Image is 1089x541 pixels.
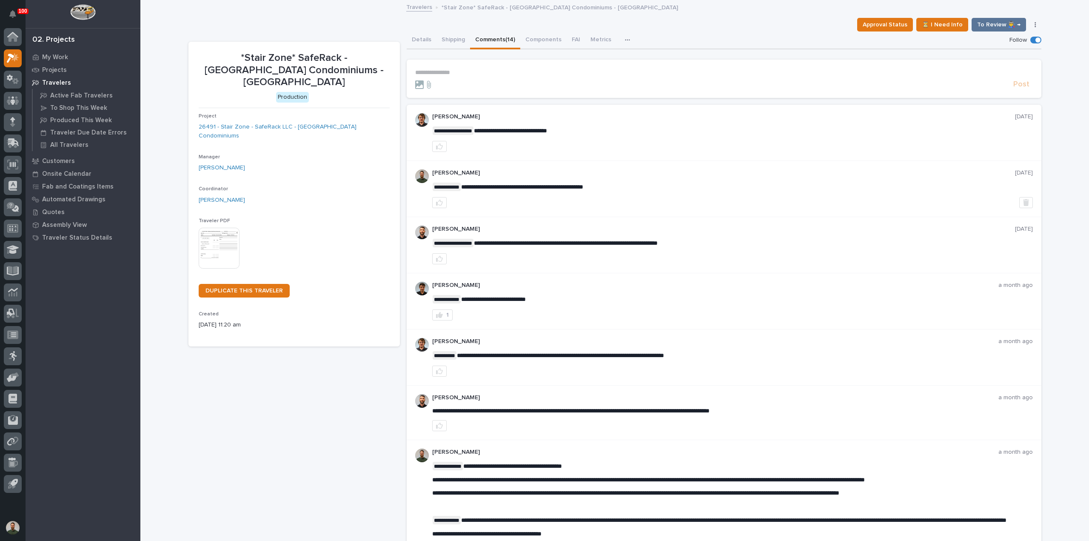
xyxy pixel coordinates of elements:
div: 1 [446,312,449,318]
p: a month ago [998,338,1033,345]
a: [PERSON_NAME] [199,196,245,205]
span: Traveler PDF [199,218,230,223]
img: AOh14Gjx62Rlbesu-yIIyH4c_jqdfkUZL5_Os84z4H1p=s96-c [415,282,429,295]
a: 26491 - Stair Zone - SafeRack LLC - [GEOGRAPHIC_DATA] Condominiums [199,123,390,140]
p: [DATE] [1015,226,1033,233]
a: Active Fab Travelers [33,89,140,101]
button: Delete post [1019,197,1033,208]
span: Manager [199,155,220,160]
p: [PERSON_NAME] [432,449,998,456]
button: users-avatar [4,519,22,537]
span: Created [199,312,219,317]
p: [PERSON_NAME] [432,394,998,401]
a: Assembly View [26,218,140,231]
button: Post [1010,80,1033,89]
span: ⏳ I Need Info [922,20,963,30]
p: Active Fab Travelers [50,92,113,100]
a: Traveler Status Details [26,231,140,244]
p: [PERSON_NAME] [432,169,1015,177]
p: Produced This Week [50,117,112,124]
p: Fab and Coatings Items [42,183,114,191]
button: Notifications [4,5,22,23]
p: Traveler Status Details [42,234,112,242]
span: To Review 👨‍🏭 → [977,20,1021,30]
p: Traveler Due Date Errors [50,129,127,137]
p: [PERSON_NAME] [432,113,1015,120]
div: Notifications100 [11,10,22,24]
button: like this post [432,197,447,208]
p: [DATE] [1015,169,1033,177]
a: To Shop This Week [33,102,140,114]
span: DUPLICATE THIS TRAVELER [205,288,283,294]
a: Automated Drawings [26,193,140,206]
a: [PERSON_NAME] [199,163,245,172]
button: Approval Status [857,18,913,31]
p: Onsite Calendar [42,170,91,178]
p: My Work [42,54,68,61]
img: AGNmyxaji213nCK4JzPdPN3H3CMBhXDSA2tJ_sy3UIa5=s96-c [415,226,429,239]
a: Fab and Coatings Items [26,180,140,193]
button: To Review 👨‍🏭 → [972,18,1026,31]
a: My Work [26,51,140,63]
a: Travelers [26,76,140,89]
div: Production [276,92,309,103]
button: Components [520,31,567,49]
img: AOh14GhWdCmNGdrYYOPqe-VVv6zVZj5eQYWy4aoH1XOH=s96-c [415,113,429,127]
span: Project [199,114,217,119]
p: [DATE] 11:20 am [199,321,390,329]
p: Projects [42,66,67,74]
p: a month ago [998,282,1033,289]
button: ⏳ I Need Info [916,18,968,31]
p: *Stair Zone* SafeRack - [GEOGRAPHIC_DATA] Condominiums - [GEOGRAPHIC_DATA] [199,52,390,89]
a: DUPLICATE THIS TRAVELER [199,284,290,298]
a: Traveler Due Date Errors [33,126,140,138]
p: Automated Drawings [42,196,105,203]
button: Comments (14) [470,31,520,49]
span: Approval Status [863,20,907,30]
p: Follow [1009,37,1027,44]
img: Workspace Logo [70,4,95,20]
span: Coordinator [199,186,228,192]
button: 1 [432,309,453,321]
a: All Travelers [33,139,140,151]
img: AOh14GhWdCmNGdrYYOPqe-VVv6zVZj5eQYWy4aoH1XOH=s96-c [415,338,429,352]
button: Shipping [436,31,470,49]
p: Customers [42,157,75,165]
img: AATXAJw4slNr5ea0WduZQVIpKGhdapBAGQ9xVsOeEvl5=s96-c [415,169,429,183]
p: [PERSON_NAME] [432,226,1015,233]
p: [PERSON_NAME] [432,338,998,345]
button: Details [407,31,436,49]
p: Quotes [42,209,65,216]
button: like this post [432,366,447,377]
img: AGNmyxaji213nCK4JzPdPN3H3CMBhXDSA2tJ_sy3UIa5=s96-c [415,394,429,408]
p: Travelers [42,79,71,87]
p: To Shop This Week [50,104,107,112]
p: All Travelers [50,141,88,149]
img: AATXAJw4slNr5ea0WduZQVIpKGhdapBAGQ9xVsOeEvl5=s96-c [415,449,429,462]
button: like this post [432,420,447,431]
a: Quotes [26,206,140,218]
button: FAI [567,31,585,49]
button: Metrics [585,31,616,49]
p: [PERSON_NAME] [432,282,998,289]
p: [DATE] [1015,113,1033,120]
div: 02. Projects [32,35,75,45]
button: like this post [432,253,447,264]
span: Post [1013,80,1029,89]
p: Assembly View [42,221,87,229]
a: Customers [26,155,140,167]
button: like this post [432,141,447,152]
p: 100 [19,8,27,14]
a: Projects [26,63,140,76]
p: a month ago [998,394,1033,401]
a: Travelers [406,2,432,11]
a: Produced This Week [33,114,140,126]
a: Onsite Calendar [26,167,140,180]
p: *Stair Zone* SafeRack - [GEOGRAPHIC_DATA] Condominiums - [GEOGRAPHIC_DATA] [442,2,678,11]
p: a month ago [998,449,1033,456]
